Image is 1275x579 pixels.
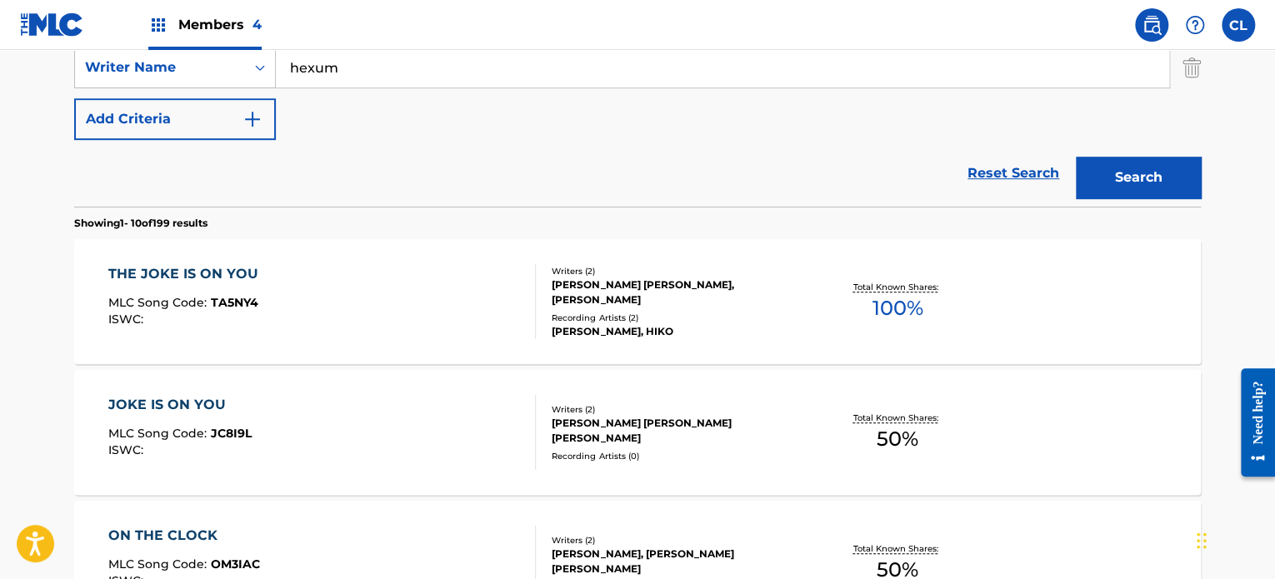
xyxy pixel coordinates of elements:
span: OM3IAC [211,557,260,572]
div: [PERSON_NAME], [PERSON_NAME] [PERSON_NAME] [552,547,803,577]
span: ISWC : [108,312,147,327]
img: search [1142,15,1162,35]
p: Total Known Shares: [852,281,942,293]
div: User Menu [1222,8,1255,42]
a: Public Search [1135,8,1168,42]
div: Recording Artists ( 0 ) [552,450,803,462]
p: Showing 1 - 10 of 199 results [74,216,207,231]
p: Total Known Shares: [852,542,942,555]
div: Writers ( 2 ) [552,403,803,416]
p: Total Known Shares: [852,412,942,424]
div: JOKE IS ON YOU [108,395,252,415]
span: ISWC : [108,442,147,457]
span: 50 % [877,424,918,454]
div: THE JOKE IS ON YOU [108,264,267,284]
button: Search [1076,157,1201,198]
img: MLC Logo [20,12,84,37]
img: help [1185,15,1205,35]
span: JC8I9L [211,426,252,441]
span: MLC Song Code : [108,295,211,310]
iframe: Resource Center [1228,356,1275,490]
iframe: Chat Widget [1192,499,1275,579]
img: 9d2ae6d4665cec9f34b9.svg [242,109,262,129]
img: Delete Criterion [1182,47,1201,88]
div: Writers ( 2 ) [552,265,803,277]
a: Reset Search [959,155,1067,192]
span: MLC Song Code : [108,426,211,441]
div: Writer Name [85,57,235,77]
span: Members [178,15,262,34]
div: [PERSON_NAME] [PERSON_NAME] [PERSON_NAME] [552,416,803,446]
span: 4 [252,17,262,32]
div: Writers ( 2 ) [552,534,803,547]
div: Recording Artists ( 2 ) [552,312,803,324]
div: Help [1178,8,1212,42]
div: [PERSON_NAME], HIKO [552,324,803,339]
div: Drag [1197,516,1207,566]
span: 100 % [872,293,922,323]
img: Top Rightsholders [148,15,168,35]
span: TA5NY4 [211,295,258,310]
div: ON THE CLOCK [108,526,260,546]
a: THE JOKE IS ON YOUMLC Song Code:TA5NY4ISWC:Writers (2)[PERSON_NAME] [PERSON_NAME], [PERSON_NAME]R... [74,239,1201,364]
a: JOKE IS ON YOUMLC Song Code:JC8I9LISWC:Writers (2)[PERSON_NAME] [PERSON_NAME] [PERSON_NAME]Record... [74,370,1201,495]
button: Add Criteria [74,98,276,140]
span: MLC Song Code : [108,557,211,572]
div: [PERSON_NAME] [PERSON_NAME], [PERSON_NAME] [552,277,803,307]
